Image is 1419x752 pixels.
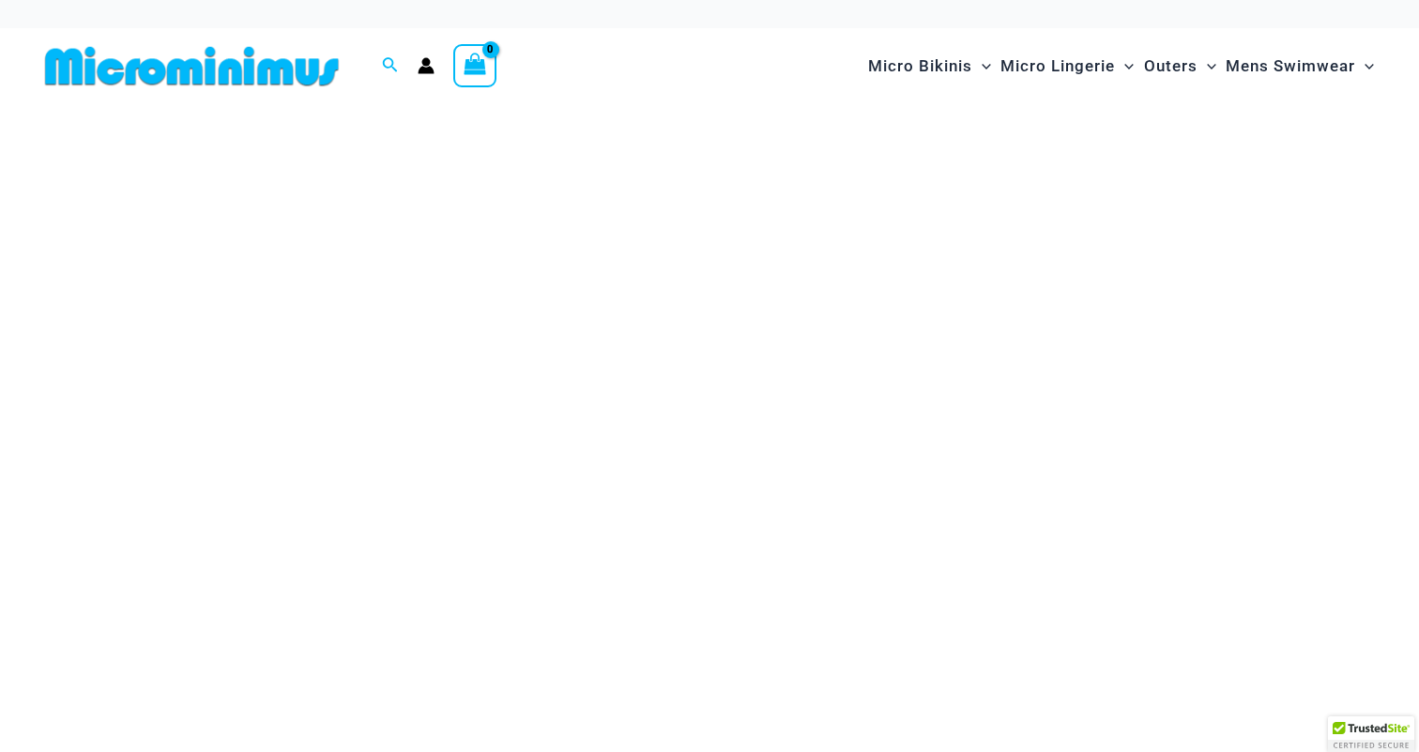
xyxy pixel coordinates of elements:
[996,38,1138,95] a: Micro LingerieMenu ToggleMenu Toggle
[1226,42,1355,90] span: Mens Swimwear
[418,57,435,74] a: Account icon link
[1328,716,1414,752] div: TrustedSite Certified
[1198,42,1216,90] span: Menu Toggle
[972,42,991,90] span: Menu Toggle
[1115,42,1134,90] span: Menu Toggle
[1221,38,1379,95] a: Mens SwimwearMenu ToggleMenu Toggle
[1355,42,1374,90] span: Menu Toggle
[453,44,496,87] a: View Shopping Cart, empty
[1000,42,1115,90] span: Micro Lingerie
[38,45,346,87] img: MM SHOP LOGO FLAT
[1139,38,1221,95] a: OutersMenu ToggleMenu Toggle
[382,54,399,78] a: Search icon link
[861,35,1381,98] nav: Site Navigation
[1144,42,1198,90] span: Outers
[863,38,996,95] a: Micro BikinisMenu ToggleMenu Toggle
[868,42,972,90] span: Micro Bikinis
